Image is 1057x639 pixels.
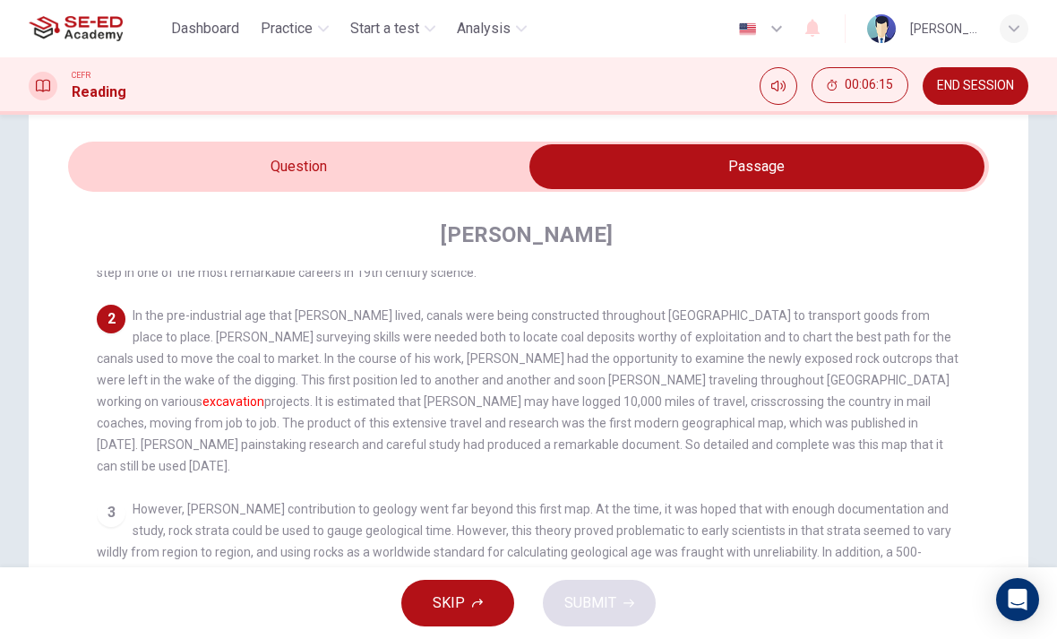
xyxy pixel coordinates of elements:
span: However, [PERSON_NAME] contribution to geology went far beyond this first map. At the time, it wa... [97,502,955,602]
span: SKIP [433,591,465,616]
h4: [PERSON_NAME] [441,220,613,249]
button: Dashboard [164,13,246,45]
button: SKIP [401,580,514,626]
img: Profile picture [867,14,896,43]
span: END SESSION [937,79,1014,93]
img: en [736,22,759,36]
button: END SESSION [923,67,1028,105]
div: 3 [97,498,125,527]
span: CEFR [72,69,90,82]
div: Mute [760,67,797,105]
span: In the pre-industrial age that [PERSON_NAME] lived, canals were being constructed throughout [GEO... [97,308,958,473]
button: Start a test [343,13,443,45]
div: Hide [812,67,908,105]
span: Start a test [350,18,419,39]
img: SE-ED Academy logo [29,11,123,47]
div: Open Intercom Messenger [996,578,1039,621]
button: Practice [254,13,336,45]
span: 00:06:15 [845,78,893,92]
span: Dashboard [171,18,239,39]
span: Analysis [457,18,511,39]
h1: Reading [72,82,126,103]
button: Analysis [450,13,534,45]
button: 00:06:15 [812,67,908,103]
div: 2 [97,305,125,333]
a: SE-ED Academy logo [29,11,164,47]
div: [PERSON_NAME] [910,18,978,39]
span: Practice [261,18,313,39]
font: excavation [202,394,264,409]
